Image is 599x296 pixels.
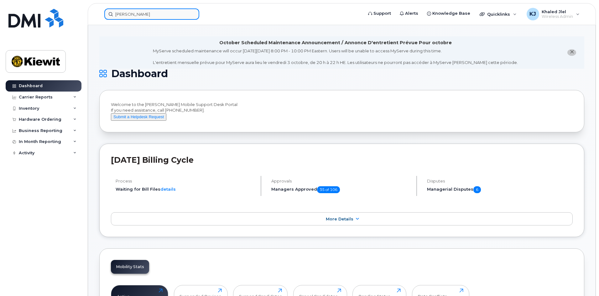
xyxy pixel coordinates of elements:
[116,179,255,183] h4: Process
[219,40,452,46] div: October Scheduled Maintenance Announcement / Annonce D'entretient Prévue Pour octobre
[427,179,573,183] h4: Disputes
[567,49,576,56] button: close notification
[317,186,340,193] span: 35 of 106
[271,179,411,183] h4: Approvals
[116,186,255,192] li: Waiting for Bill Files
[111,69,168,78] span: Dashboard
[473,186,481,193] span: 6
[111,102,573,121] div: Welcome to the [PERSON_NAME] Mobile Support Desk Portal If you need assistance, call [PHONE_NUMBER].
[111,114,166,119] a: Submit a Helpdesk Request
[111,155,573,165] h2: [DATE] Billing Cycle
[111,113,166,121] button: Submit a Helpdesk Request
[160,187,176,192] a: details
[326,217,353,221] span: More Details
[427,186,573,193] h5: Managerial Disputes
[271,186,411,193] h5: Managers Approved
[153,48,518,66] div: MyServe scheduled maintenance will occur [DATE][DATE] 8:00 PM - 10:00 PM Eastern. Users will be u...
[572,269,594,291] iframe: Messenger Launcher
